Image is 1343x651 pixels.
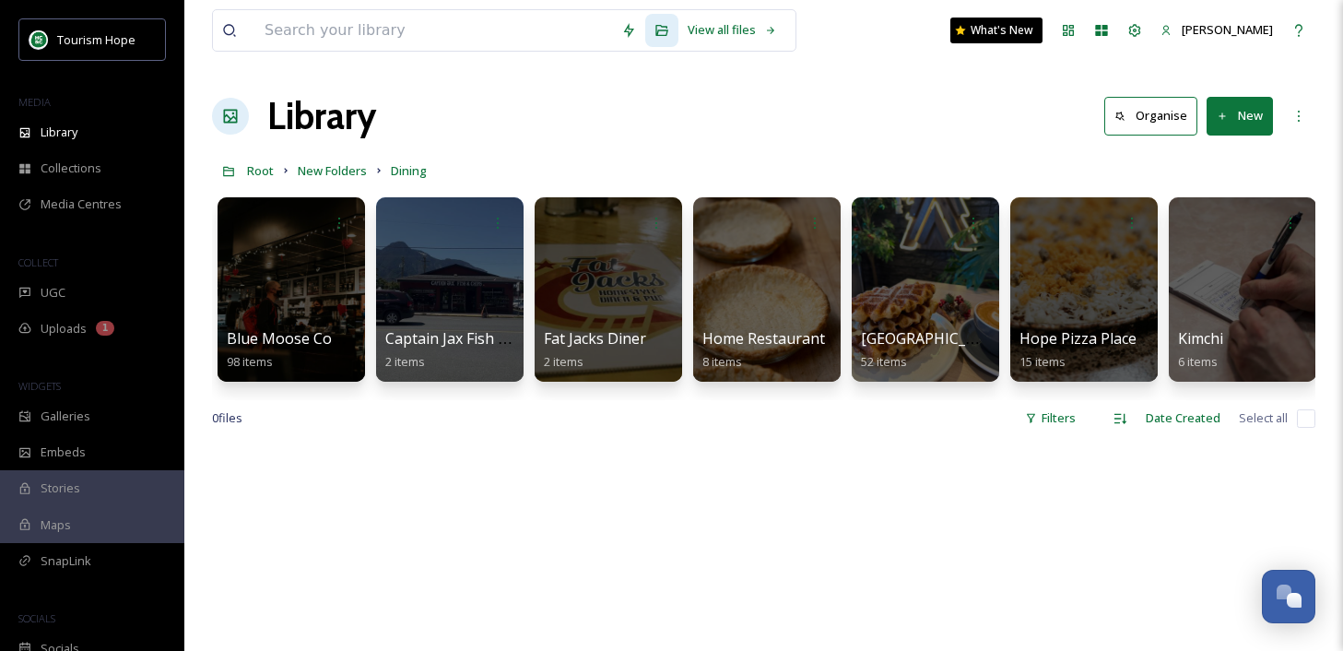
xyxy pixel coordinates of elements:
span: Uploads [41,320,87,337]
img: logo.png [29,30,48,49]
div: Date Created [1137,400,1230,436]
span: SnapLink [41,552,91,570]
span: [PERSON_NAME] [1182,21,1273,38]
span: Media Centres [41,195,122,213]
a: Dining [391,160,427,182]
a: What's New [950,18,1043,43]
a: Captain Jax Fish & Chips2 items [385,330,550,370]
span: 6 items [1178,353,1218,370]
input: Search your library [255,10,612,51]
span: WIDGETS [18,379,61,393]
span: Collections [41,160,101,177]
a: Hope Pizza Place15 items [1019,330,1137,370]
a: Root [247,160,274,182]
span: 15 items [1019,353,1066,370]
button: New [1207,97,1273,135]
span: 2 items [385,353,425,370]
span: Library [41,124,77,141]
span: Stories [41,479,80,497]
a: Kimchi6 items [1178,330,1223,370]
a: New Folders [298,160,367,182]
a: [GEOGRAPHIC_DATA]52 items [861,330,1009,370]
span: [GEOGRAPHIC_DATA] [861,328,1009,349]
span: Embeds [41,444,86,461]
span: Dining [391,162,427,179]
a: Organise [1104,97,1207,135]
span: SOCIALS [18,611,55,625]
span: New Folders [298,162,367,179]
span: 0 file s [212,409,242,427]
span: 52 items [861,353,907,370]
span: Home Restaurant [702,328,825,349]
span: Kimchi [1178,328,1223,349]
span: UGC [41,284,65,302]
span: Fat Jacks Diner [544,328,646,349]
span: Captain Jax Fish & Chips [385,328,550,349]
span: Blue Moose Coffee Shop [227,328,398,349]
div: 1 [96,321,114,336]
a: Fat Jacks Diner2 items [544,330,646,370]
span: Galleries [41,408,90,425]
span: COLLECT [18,255,58,269]
a: Blue Moose Coffee Shop98 items [227,330,398,370]
span: Hope Pizza Place [1019,328,1137,349]
button: Open Chat [1262,570,1315,623]
a: [PERSON_NAME] [1151,12,1282,48]
a: Library [267,89,376,144]
div: Filters [1016,400,1085,436]
a: View all files [678,12,786,48]
span: 8 items [702,353,742,370]
span: Maps [41,516,71,534]
button: Organise [1104,97,1197,135]
span: 2 items [544,353,583,370]
span: Root [247,162,274,179]
span: Tourism Hope [57,31,135,48]
span: 98 items [227,353,273,370]
a: Home Restaurant8 items [702,330,825,370]
span: Select all [1239,409,1288,427]
span: MEDIA [18,95,51,109]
